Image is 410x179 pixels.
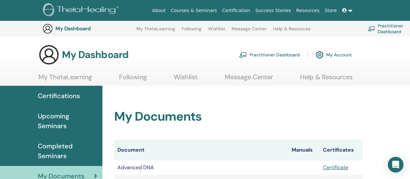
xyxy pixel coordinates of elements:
[208,26,225,37] a: Wishlist
[119,73,147,86] a: Following
[114,160,288,175] td: Advanced DNA
[368,26,375,31] img: chalkboard-teacher.svg
[273,26,311,37] a: Help & Resources
[288,140,319,160] th: Manuals
[42,23,53,34] img: generic-user-icon.jpg
[316,48,352,62] a: My Account
[323,164,348,171] a: Certificate
[114,140,288,160] th: Document
[62,49,129,61] h3: My Dashboard
[388,157,403,172] div: Open Intercom Messenger
[38,73,92,86] a: My ThetaLearning
[322,5,340,17] a: Store
[232,26,266,37] a: Message Center
[38,44,59,65] img: generic-user-icon.jpg
[294,5,322,17] a: Resources
[253,5,294,17] a: Success Stories
[182,26,202,37] a: Following
[136,26,175,37] a: My ThetaLearning
[55,25,121,32] h3: My Dashboard
[168,5,220,17] a: Courses & Seminars
[239,48,300,62] a: Practitioner Dashboard
[114,109,363,124] h2: My Documents
[320,140,363,160] th: Certificates
[225,73,273,86] a: Message Center
[149,5,168,17] a: About
[300,73,353,86] a: Help & Resources
[38,141,97,161] span: Completed Seminars
[43,3,121,18] img: logo.png
[38,111,97,131] span: Upcoming Seminars
[316,49,324,60] img: cog.svg
[174,73,198,86] a: Wishlist
[220,5,252,17] a: Certification
[38,91,80,101] span: Certifications
[239,52,247,58] img: chalkboard-teacher.svg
